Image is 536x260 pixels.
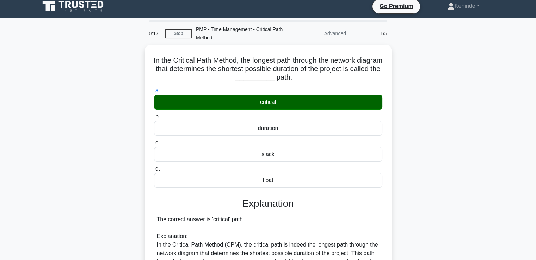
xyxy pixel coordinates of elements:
[155,87,160,93] span: a.
[158,198,378,210] h3: Explanation
[153,56,383,82] h5: In the Critical Path Method, the longest path through the network diagram that determines the sho...
[154,173,382,188] div: float
[350,26,392,41] div: 1/5
[154,95,382,110] div: critical
[155,113,160,119] span: b.
[165,29,192,38] a: Stop
[375,2,417,11] a: Go Premium
[289,26,350,41] div: Advanced
[154,147,382,162] div: slack
[145,26,165,41] div: 0:17
[192,22,289,45] div: PMP - Time Management - Critical Path Method
[155,166,160,172] span: d.
[155,140,160,146] span: c.
[154,121,382,136] div: duration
